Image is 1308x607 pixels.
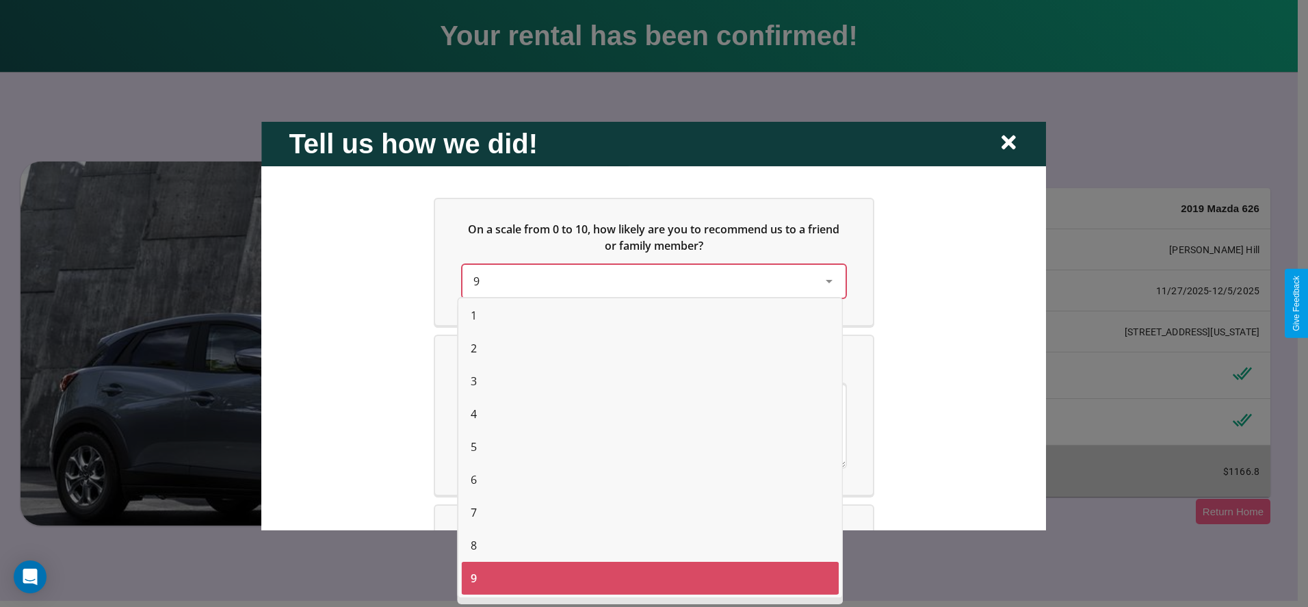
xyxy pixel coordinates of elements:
[1292,276,1301,331] div: Give Feedback
[471,504,477,521] span: 7
[469,221,843,253] span: On a scale from 0 to 10, how likely are you to recommend us to a friend or family member?
[462,220,846,253] h5: On a scale from 0 to 10, how likely are you to recommend us to a friend or family member?
[473,273,480,288] span: 9
[461,463,839,496] div: 6
[461,365,839,398] div: 3
[461,299,839,332] div: 1
[471,472,477,488] span: 6
[471,537,477,554] span: 8
[461,562,839,595] div: 9
[461,332,839,365] div: 2
[471,570,477,586] span: 9
[471,373,477,389] span: 3
[471,406,477,422] span: 4
[14,560,47,593] div: Open Intercom Messenger
[462,264,846,297] div: On a scale from 0 to 10, how likely are you to recommend us to a friend or family member?
[461,398,839,430] div: 4
[461,496,839,529] div: 7
[461,529,839,562] div: 8
[289,128,538,159] h2: Tell us how we did!
[471,439,477,455] span: 5
[471,307,477,324] span: 1
[471,340,477,357] span: 2
[461,430,839,463] div: 5
[435,198,873,324] div: On a scale from 0 to 10, how likely are you to recommend us to a friend or family member?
